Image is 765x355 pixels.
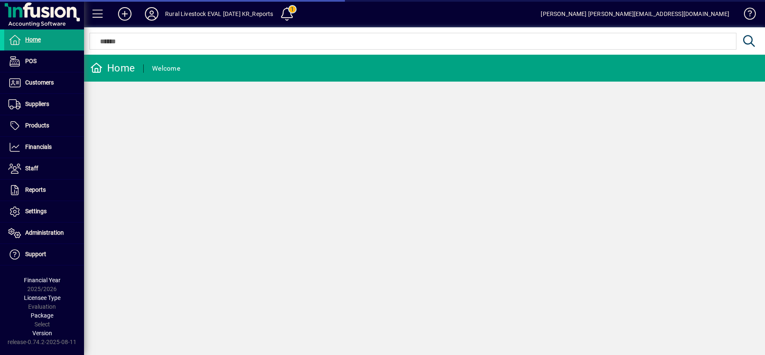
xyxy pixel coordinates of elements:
[4,51,84,72] a: POS
[541,7,729,21] div: [PERSON_NAME] [PERSON_NAME][EMAIL_ADDRESS][DOMAIN_NAME]
[90,61,135,75] div: Home
[4,94,84,115] a: Suppliers
[4,137,84,158] a: Financials
[25,79,54,86] span: Customers
[738,2,754,29] a: Knowledge Base
[31,312,53,319] span: Package
[25,101,49,107] span: Suppliers
[25,58,37,64] span: POS
[32,330,52,336] span: Version
[25,186,46,193] span: Reports
[4,72,84,93] a: Customers
[24,294,60,301] span: Licensee Type
[25,36,41,43] span: Home
[152,62,180,75] div: Welcome
[24,277,60,283] span: Financial Year
[25,165,38,172] span: Staff
[138,6,165,21] button: Profile
[111,6,138,21] button: Add
[25,208,47,215] span: Settings
[4,180,84,201] a: Reports
[4,244,84,265] a: Support
[165,7,273,21] div: Rural Livestock EVAL [DATE] KR_Reports
[4,223,84,244] a: Administration
[25,122,49,129] span: Products
[25,229,64,236] span: Administration
[4,201,84,222] a: Settings
[4,158,84,179] a: Staff
[4,115,84,136] a: Products
[25,143,52,150] span: Financials
[25,251,46,257] span: Support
